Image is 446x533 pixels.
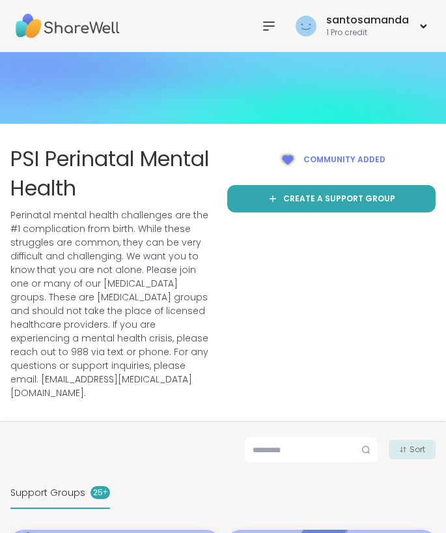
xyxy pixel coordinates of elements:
[16,3,120,49] img: ShareWell Nav Logo
[296,16,316,36] img: santosamanda
[283,193,395,205] span: Create a support group
[326,27,409,38] div: 1 Pro credit
[91,486,110,499] div: 25
[227,145,436,175] button: Community added
[10,145,212,203] span: PSI Perinatal Mental Health
[326,13,409,27] div: santosamanda
[227,185,436,212] a: Create a support group
[10,209,212,400] span: Perinatal mental health challenges are the #1 complication from birth. While these struggles are ...
[410,444,425,455] span: Sort
[303,154,385,166] span: Community added
[103,487,107,498] pre: +
[10,486,85,500] span: Support Groups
